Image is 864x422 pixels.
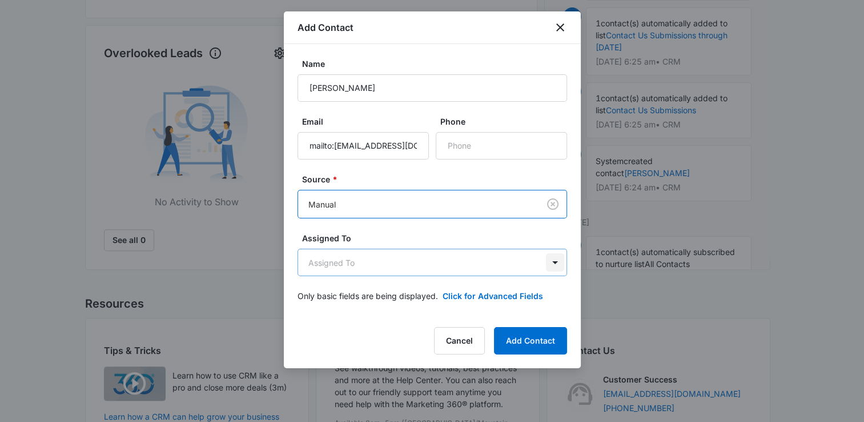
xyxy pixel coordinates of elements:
input: Email [298,132,429,160]
label: Source [302,173,572,185]
input: Phone [436,132,567,160]
p: Only basic fields are being displayed. [298,290,438,302]
button: Add Contact [494,327,567,355]
button: Cancel [434,327,485,355]
label: Phone [440,116,572,128]
input: Name [298,74,567,102]
button: Clear [544,195,562,213]
label: Assigned To [302,232,572,244]
label: Name [302,58,572,70]
h1: Add Contact [298,21,353,34]
label: Email [302,116,433,128]
button: close [553,21,567,34]
button: Click for Advanced Fields [443,290,543,302]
